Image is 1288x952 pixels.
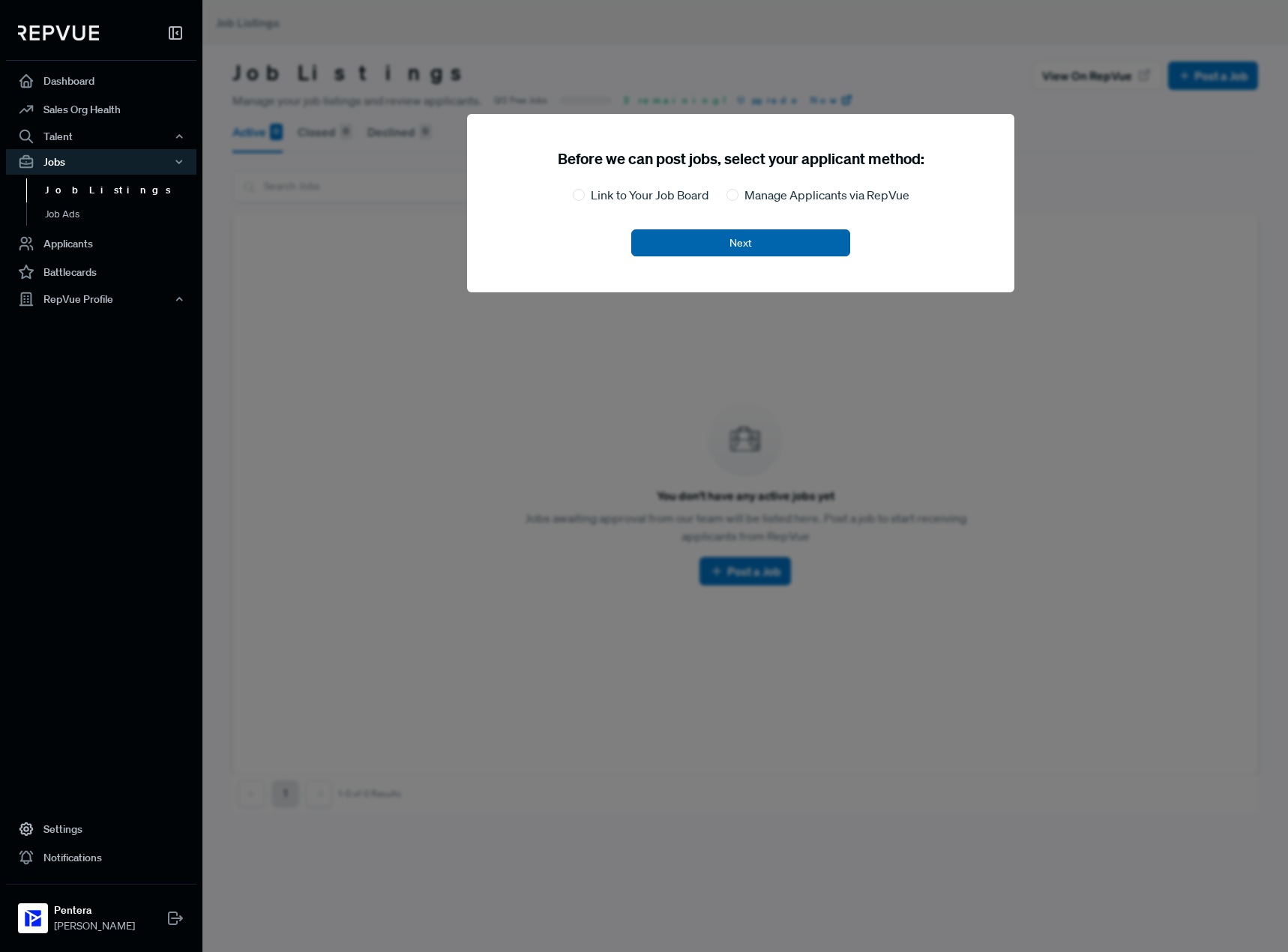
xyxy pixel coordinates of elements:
a: Job Listings [26,178,217,202]
h5: Before we can post jobs, select your applicant method: [558,150,924,168]
img: RepVue [18,25,99,40]
a: PenteraPentera[PERSON_NAME] [6,884,196,940]
span: [PERSON_NAME] [54,918,135,934]
a: Job Ads [26,202,217,226]
a: Battlecards [6,258,196,286]
a: Settings [6,815,196,843]
a: Dashboard [6,67,196,95]
a: Notifications [6,843,196,872]
button: Jobs [6,149,196,175]
label: Manage Applicants via RepVue [744,186,909,204]
button: Talent [6,124,196,149]
strong: Pentera [54,903,135,918]
label: Link to Your Job Board [591,186,708,204]
a: Applicants [6,229,196,258]
img: Pentera [21,906,45,930]
button: RepVue Profile [6,286,196,312]
a: Sales Org Health [6,95,196,124]
button: Next [631,229,850,256]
